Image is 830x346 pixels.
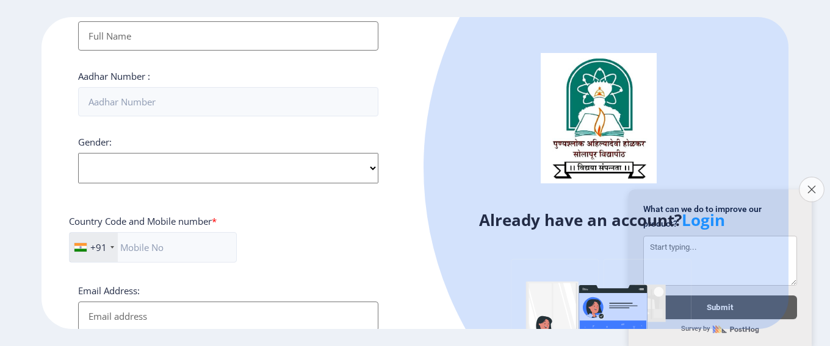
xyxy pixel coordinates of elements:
input: Email address [78,302,378,331]
input: Aadhar Number [78,87,378,116]
input: Mobile No [69,232,237,263]
label: Aadhar Number : [78,70,150,82]
div: +91 [90,241,107,253]
div: India (भारत): +91 [70,233,118,262]
input: Full Name [78,21,378,51]
label: Country Code and Mobile number [69,215,217,227]
a: Login [682,209,725,231]
label: Gender: [78,136,112,148]
h4: Already have an account? [424,210,779,230]
img: logo [541,53,657,183]
label: Email Address: [78,284,140,297]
